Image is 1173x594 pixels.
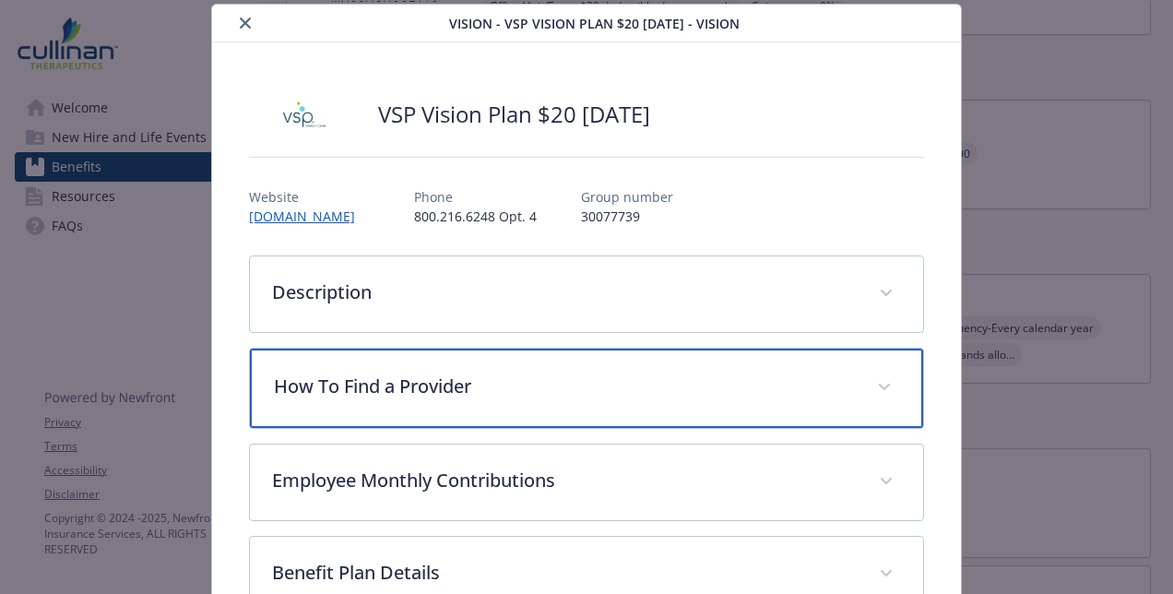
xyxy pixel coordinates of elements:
button: close [234,12,256,34]
div: Employee Monthly Contributions [250,445,923,520]
p: Phone [414,187,537,207]
p: Description [272,279,857,306]
h2: VSP Vision Plan $20 [DATE] [378,99,650,130]
p: 800.216.6248 Opt. 4 [414,207,537,226]
div: How To Find a Provider [250,349,923,428]
p: How To Find a Provider [274,373,855,400]
p: Benefit Plan Details [272,559,857,587]
div: Description [250,256,923,332]
p: Group number [581,187,673,207]
p: 30077739 [581,207,673,226]
span: Vision - VSP Vision Plan $20 [DATE] - Vision [449,14,740,33]
a: [DOMAIN_NAME] [249,208,370,225]
p: Employee Monthly Contributions [272,467,857,494]
p: Website [249,187,370,207]
img: Vision Service Plan [249,87,360,142]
